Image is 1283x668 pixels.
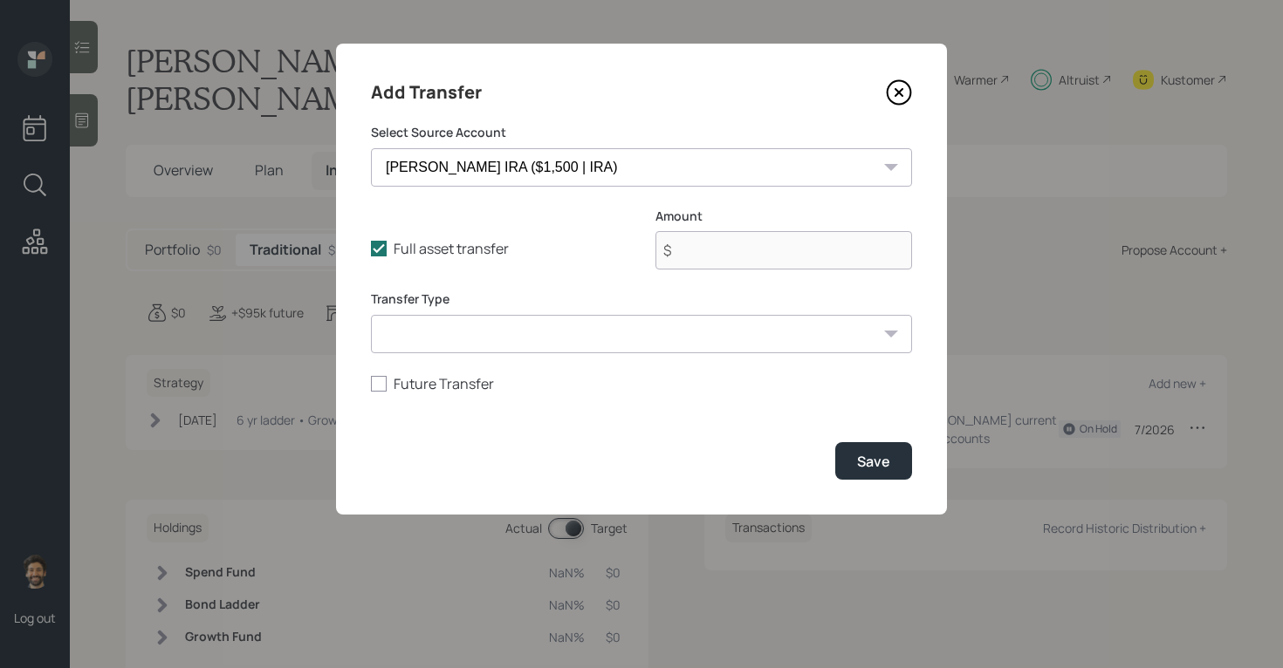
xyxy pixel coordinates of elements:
div: Save [857,452,890,471]
label: Select Source Account [371,124,912,141]
label: Amount [655,208,912,225]
button: Save [835,442,912,480]
h4: Add Transfer [371,78,482,106]
label: Full asset transfer [371,239,628,258]
label: Transfer Type [371,290,912,308]
label: Future Transfer [371,374,912,393]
